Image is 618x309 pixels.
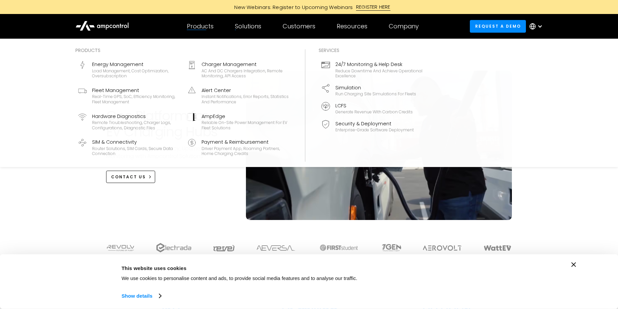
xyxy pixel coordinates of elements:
[92,120,180,130] div: Remote troubleshooting, charger logs, configurations, diagnostic files
[335,102,413,109] div: LCFS
[185,136,292,159] a: Payment & ReimbursementDriver Payment App, Roaming Partners, Home Charging Credits
[92,146,180,156] div: Router Solutions, SIM Cards, Secure Data Connection
[92,61,180,68] div: Energy Management
[156,243,191,252] img: electrada logo
[187,23,214,30] div: Products
[356,3,390,11] div: REGISTER HERE
[185,84,292,107] a: Alert CenterInstant notifications, error reports, statistics and performance
[202,68,289,79] div: AC and DC chargers integration, remote monitoring, API access
[92,87,180,94] div: Fleet Management
[202,146,289,156] div: Driver Payment App, Roaming Partners, Home Charging Credits
[92,113,180,120] div: Hardware Diagnostics
[75,47,292,54] div: Products
[75,136,182,159] a: SIM & ConnectivityRouter Solutions, SIM Cards, Secure Data Connection
[337,23,367,30] div: Resources
[121,275,357,281] span: We use cookies to personalise content and ads, to provide social media features and to analyse ou...
[335,109,413,115] div: Generate revenue with carbon credits
[75,110,182,133] a: Hardware DiagnosticsRemote troubleshooting, charger logs, configurations, diagnostic files
[202,94,289,104] div: Instant notifications, error reports, statistics and performance
[228,4,356,11] div: New Webinars: Register to Upcoming Webinars
[111,174,146,180] div: CONTACT US
[159,3,459,11] a: New Webinars: Register to Upcoming WebinarsREGISTER HERE
[75,58,182,81] a: Energy ManagementLoad management, cost optimization, oversubscription
[319,47,425,54] div: Services
[422,245,462,251] img: Aerovolt Logo
[202,113,289,120] div: AmpEdge
[484,245,512,251] img: WattEV logo
[335,61,423,68] div: 24/7 Monitoring & Help Desk
[92,94,180,104] div: Real-time GPS, SoC, efficiency monitoring, fleet management
[319,81,425,99] a: SimulationRun charging site simulations for fleets
[92,138,180,146] div: SIM & Connectivity
[335,68,423,79] div: Reduce downtime and achieve operational excellence
[202,138,289,146] div: Payment & Reimbursement
[75,84,182,107] a: Fleet ManagementReal-time GPS, SoC, efficiency monitoring, fleet management
[185,110,292,133] a: AmpEdgeReliable On-site Power Management for EV Fleet Solutions
[121,291,161,301] a: Show details
[202,120,289,130] div: Reliable On-site Power Management for EV Fleet Solutions
[185,58,292,81] a: Charger ManagementAC and DC chargers integration, remote monitoring, API access
[319,117,425,135] a: Security & DeploymentEnterprise-grade software deployment
[571,262,576,267] button: Close banner
[389,23,419,30] div: Company
[335,91,416,97] div: Run charging site simulations for fleets
[283,23,315,30] div: Customers
[319,58,425,81] a: 24/7 Monitoring & Help DeskReduce downtime and achieve operational excellence
[319,99,425,117] a: LCFSGenerate revenue with carbon credits
[235,23,261,30] div: Solutions
[121,264,448,272] div: This website uses cookies
[335,120,414,127] div: Security & Deployment
[106,171,155,183] a: CONTACT US
[202,61,289,68] div: Charger Management
[202,87,289,94] div: Alert Center
[464,262,559,282] button: Okay
[335,127,414,133] div: Enterprise-grade software deployment
[335,84,416,91] div: Simulation
[470,20,526,32] a: Request a demo
[92,68,180,79] div: Load management, cost optimization, oversubscription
